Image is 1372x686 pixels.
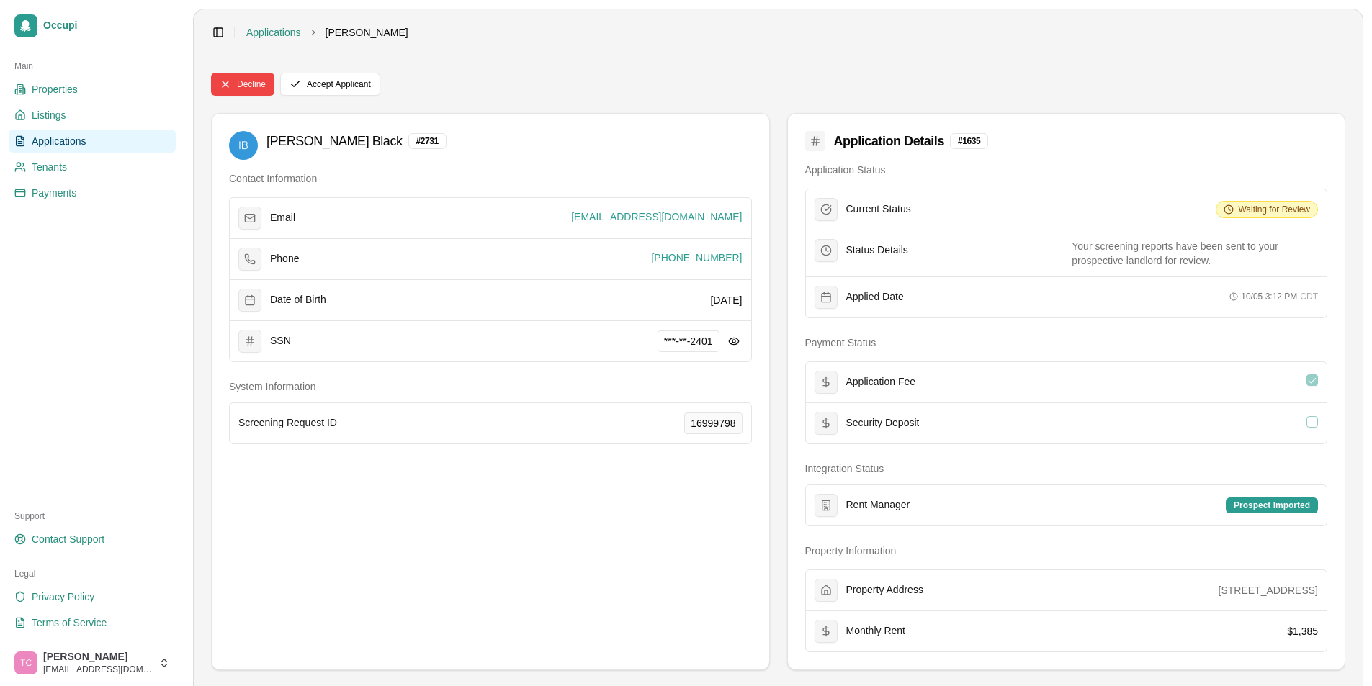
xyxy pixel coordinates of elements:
nav: breadcrumb [246,25,408,40]
div: Main [9,55,176,78]
a: Terms of Service [9,611,176,634]
p: Your screening reports have been sent to your prospective landlord for review. [1072,239,1318,268]
img: Trudy Childers [14,651,37,674]
span: Rent Manager [846,499,910,512]
span: [PHONE_NUMBER] [651,251,742,265]
span: [EMAIL_ADDRESS][DOMAIN_NAME] [571,209,742,224]
div: # 2731 [408,133,447,149]
a: Tenants [9,155,176,179]
h4: Payment Status [805,335,1328,350]
span: Phone [270,253,299,266]
a: Contact Support [9,528,176,551]
button: Trudy Childers[PERSON_NAME][EMAIL_ADDRESS][DOMAIN_NAME] [9,646,176,680]
span: Applications [32,134,86,148]
span: Applied Date [846,291,904,304]
img: Iesha Black [229,131,258,160]
span: 10/05 3:12 PM [1241,291,1297,302]
span: SSN [270,335,291,348]
span: Property Address [846,584,923,597]
span: Application Fee [846,376,916,389]
a: Privacy Policy [9,585,176,608]
a: Listings [9,104,176,127]
div: Legal [9,562,176,585]
span: Email [270,212,295,225]
span: Monthly Rent [846,625,905,638]
span: Security Deposit [846,417,920,430]
span: Occupi [43,19,170,32]
h4: Contact Information [229,171,752,186]
a: Occupi [9,9,176,43]
a: Applications [246,25,301,40]
span: Date of Birth [270,294,326,307]
h3: [PERSON_NAME] Black [266,131,403,151]
h4: Integration Status [805,461,1328,476]
a: Applications [9,130,176,153]
span: Application Details [834,131,944,151]
div: # 1635 [950,133,988,149]
p: [STREET_ADDRESS] [1219,583,1318,597]
span: [EMAIL_ADDRESS][DOMAIN_NAME] [43,664,153,675]
span: [PERSON_NAME] [326,25,408,40]
div: Support [9,505,176,528]
a: Payments [9,181,176,204]
span: [DATE] [710,294,742,306]
div: Prospect Imported [1226,497,1318,513]
span: Tenants [32,160,67,174]
span: CDT [1300,291,1318,302]
span: Privacy Policy [32,590,94,604]
button: Decline [211,73,274,96]
a: Properties [9,78,176,101]
span: Properties [32,82,78,96]
span: [PERSON_NAME] [43,651,153,664]
span: Screening Request ID [238,417,337,430]
button: Accept Applicant [280,73,380,96]
span: Contact Support [32,532,104,546]
h4: System Information [229,379,752,394]
span: Status Details [846,244,908,257]
span: Payments [32,186,76,200]
h4: Application Status [805,163,1328,177]
span: Terms of Service [32,615,107,630]
span: 16999798 [691,416,735,430]
span: $ 1,385 [1287,626,1318,637]
span: Current Status [846,203,911,216]
span: Listings [32,108,66,122]
span: Waiting for Review [1238,204,1310,215]
h4: Property Information [805,543,1328,558]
